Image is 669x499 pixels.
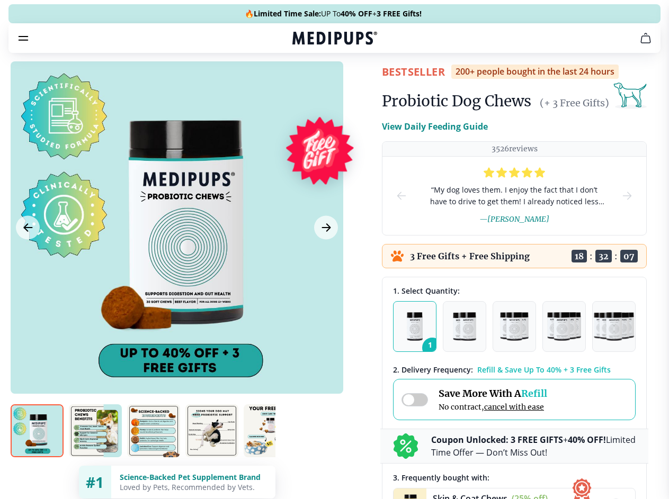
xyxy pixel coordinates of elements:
img: Probiotic Dog Chews | Natural Dog Supplements [127,404,180,457]
span: 🔥 UP To + [245,8,422,19]
img: Pack of 4 - Natural Dog Supplements [547,312,581,341]
div: 200+ people bought in the last 24 hours [451,65,619,79]
p: 3 Free Gifts + Free Shipping [410,251,530,261]
button: Next Image [314,216,338,240]
p: + Limited Time Offer — Don’t Miss Out! [431,433,636,459]
span: 1 [422,338,442,358]
img: Pack of 3 - Natural Dog Supplements [500,312,529,341]
span: #1 [86,472,104,492]
span: (+ 3 Free Gifts) [540,97,609,109]
h1: Probiotic Dog Chews [382,92,531,111]
span: BestSeller [382,65,445,79]
img: Pack of 2 - Natural Dog Supplements [453,312,476,341]
img: Pack of 1 - Natural Dog Supplements [407,312,423,341]
span: : [590,251,593,261]
span: 32 [595,250,612,262]
button: 1 [393,301,436,352]
span: Refill & Save Up To 40% + 3 Free Gifts [477,365,611,375]
button: prev-slide [395,157,408,235]
span: Save More With A [439,387,547,400]
span: 3 . Frequently bought with: [393,473,489,483]
button: next-slide [621,157,634,235]
img: Probiotic Dog Chews | Natural Dog Supplements [11,404,64,457]
span: “ My dog loves them. I enjoy the fact that I don’t have to drive to get them! I already noticed l... [425,184,604,207]
b: 40% OFF! [568,434,606,446]
div: Loved by Pets, Recommended by Vets. [120,482,267,492]
div: 1. Select Quantity: [393,286,636,296]
img: Probiotic Dog Chews | Natural Dog Supplements [185,404,238,457]
span: 07 [620,250,638,262]
span: No contract, [439,402,547,412]
p: View Daily Feeding Guide [382,120,488,133]
img: Pack of 5 - Natural Dog Supplements [594,312,635,341]
button: Previous Image [16,216,40,240]
div: Science-Backed Pet Supplement Brand [120,472,267,482]
img: Probiotic Dog Chews | Natural Dog Supplements [69,404,122,457]
a: Medipups [292,30,377,48]
b: Coupon Unlocked: 3 FREE GIFTS [431,434,563,446]
button: cart [633,25,658,51]
img: Probiotic Dog Chews | Natural Dog Supplements [244,404,297,457]
span: 18 [572,250,587,262]
button: burger-menu [17,32,30,44]
p: 3526 reviews [492,144,538,154]
span: Refill [521,387,547,400]
span: : [614,251,618,261]
span: cancel with ease [484,402,544,412]
span: 2 . Delivery Frequency: [393,365,473,375]
span: — [PERSON_NAME] [479,214,549,224]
